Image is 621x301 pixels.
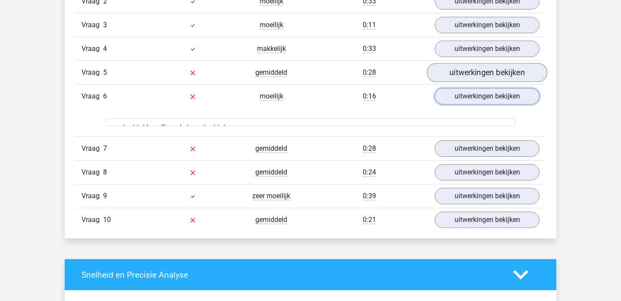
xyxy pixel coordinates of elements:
[103,144,107,152] span: 7
[255,168,287,177] span: gemiddeld
[363,192,376,200] span: 0:39
[82,44,103,54] span: Vraag
[435,140,539,157] a: uitwerkingen bekijken
[106,118,515,126] div: ... staat tot bevalling als lam staat tot ...
[82,191,103,201] span: Vraag
[103,21,107,29] span: 3
[82,20,103,30] span: Vraag
[82,91,103,101] span: Vraag
[103,44,107,53] span: 4
[82,167,103,177] span: Vraag
[82,215,103,225] span: Vraag
[82,270,500,280] h4: Snelheid en Precisie Analyse
[435,17,539,33] a: uitwerkingen bekijken
[103,92,107,100] span: 6
[103,192,107,200] span: 9
[103,215,111,224] span: 10
[435,212,539,228] a: uitwerkingen bekijken
[82,143,103,154] span: Vraag
[363,215,376,224] span: 0:21
[255,68,287,77] span: gemiddeld
[363,144,376,153] span: 0:28
[435,164,539,181] a: uitwerkingen bekijken
[103,68,107,76] span: 5
[252,192,290,200] span: zeer moeilijk
[363,68,376,77] span: 0:28
[260,21,283,29] span: moeilijk
[427,63,547,82] a: uitwerkingen bekijken
[435,188,539,204] a: uitwerkingen bekijken
[255,215,287,224] span: gemiddeld
[363,21,376,29] span: 0:11
[363,44,376,53] span: 0:33
[255,144,287,153] span: gemiddeld
[435,41,539,57] a: uitwerkingen bekijken
[257,44,286,53] span: makkelijk
[363,92,376,101] span: 0:16
[103,168,107,176] span: 8
[82,67,103,78] span: Vraag
[260,92,283,101] span: moeilijk
[435,88,539,105] a: uitwerkingen bekijken
[363,168,376,177] span: 0:24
